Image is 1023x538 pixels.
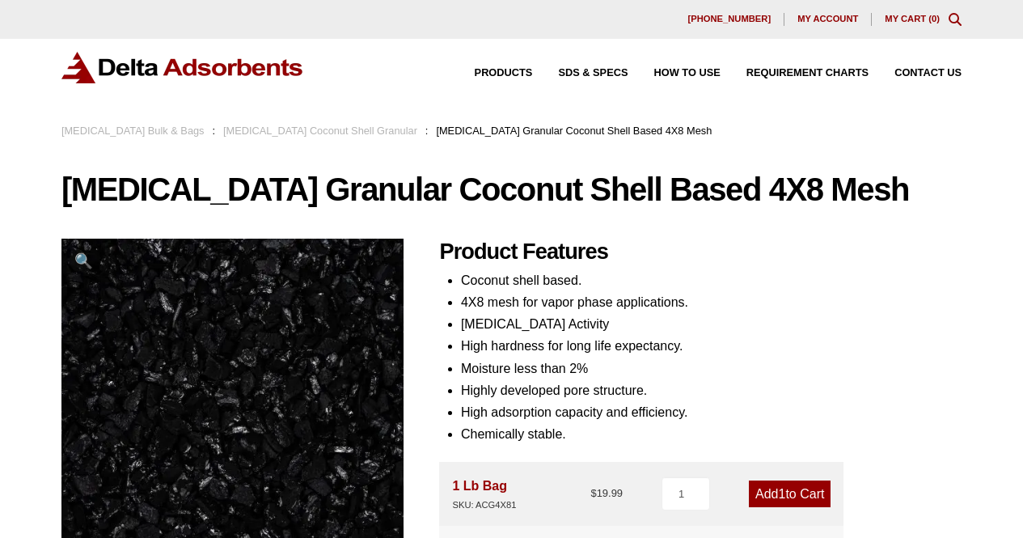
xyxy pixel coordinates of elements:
a: [MEDICAL_DATA] Coconut Shell Granular [223,125,417,137]
a: My Cart (0) [885,14,940,23]
a: My account [784,13,872,26]
span: 🔍 [74,252,93,269]
div: 1 Lb Bag [452,475,516,512]
li: High adsorption capacity and efficiency. [461,401,962,423]
span: Products [475,68,533,78]
li: Moisture less than 2% [461,358,962,379]
li: [MEDICAL_DATA] Activity [461,313,962,335]
a: Add1to Cart [749,481,831,507]
li: 4X8 mesh for vapor phase applications. [461,291,962,313]
a: Contact Us [869,68,962,78]
a: [MEDICAL_DATA] Bulk & Bags [61,125,205,137]
div: SKU: ACG4X81 [452,498,516,513]
h1: [MEDICAL_DATA] Granular Coconut Shell Based 4X8 Mesh [61,172,962,206]
a: [PHONE_NUMBER] [675,13,785,26]
span: : [425,125,429,137]
li: Highly developed pore structure. [461,379,962,401]
span: [MEDICAL_DATA] Granular Coconut Shell Based 4X8 Mesh [436,125,712,137]
span: My account [797,15,858,23]
li: High hardness for long life expectancy. [461,335,962,357]
li: Chemically stable. [461,423,962,445]
li: Coconut shell based. [461,269,962,291]
a: How to Use [628,68,720,78]
div: Toggle Modal Content [949,13,962,26]
span: How to Use [653,68,720,78]
span: 0 [932,14,936,23]
a: SDS & SPECS [532,68,628,78]
a: View full-screen image gallery [61,239,106,283]
img: Delta Adsorbents [61,52,304,83]
span: Contact Us [894,68,962,78]
span: [PHONE_NUMBER] [688,15,771,23]
span: SDS & SPECS [558,68,628,78]
span: Requirement Charts [746,68,869,78]
bdi: 19.99 [590,487,623,499]
a: Products [449,68,533,78]
h2: Product Features [439,239,962,265]
a: Requirement Charts [721,68,869,78]
span: 1 [779,487,786,501]
span: : [212,125,215,137]
span: $ [590,487,596,499]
